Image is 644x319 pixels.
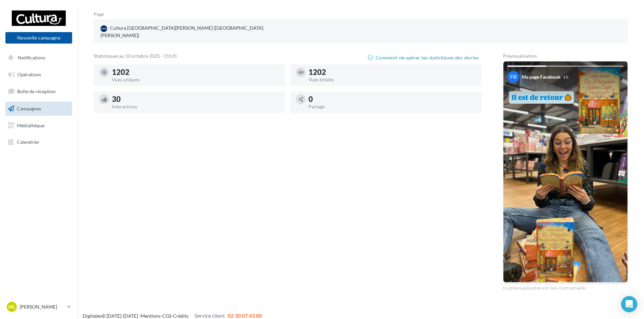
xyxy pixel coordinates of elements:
[173,313,188,319] a: Crédits
[17,88,56,94] span: Boîte de réception
[112,69,280,76] div: 1202
[4,135,74,149] a: Calendrier
[4,118,74,133] a: Médiathèque
[368,54,481,62] button: Comment récupérer les statistiques des stories
[5,32,72,44] button: Nouvelle campagne
[4,51,71,65] button: Notifications
[17,106,41,111] span: Campagnes
[94,54,368,62] div: Statistiques au 10 octobre 2025 - 11h31
[228,312,262,319] span: 02 30 07 43 80
[503,283,628,291] div: La prévisualisation est non-contractuelle
[4,84,74,99] a: Boîte de réception
[309,96,476,103] div: 0
[5,300,72,313] a: ML [PERSON_NAME]
[621,296,637,312] div: Open Intercom Messenger
[503,61,627,282] img: Your Facebook story preview
[309,104,476,109] div: Partage
[17,139,39,145] span: Calendrier
[8,303,15,310] span: ML
[522,74,561,80] div: Ma page Facebook
[309,69,476,76] div: 1202
[18,72,41,77] span: Opérations
[4,68,74,82] a: Opérations
[112,104,280,109] div: Interactions
[195,312,225,319] span: Service client
[4,102,74,116] a: Campagnes
[83,313,102,319] a: Digitaleo
[162,313,171,319] a: CGS
[83,313,262,319] span: © [DATE]-[DATE] - - -
[503,54,628,58] div: Prévisualisation
[309,77,476,82] div: Vues totales
[17,122,45,128] span: Médiathèque
[99,23,273,40] a: Cultura [GEOGRAPHIC_DATA][PERSON_NAME] ([GEOGRAPHIC_DATA][PERSON_NAME])
[112,77,280,82] div: Vues uniques
[20,303,64,310] p: [PERSON_NAME]
[18,55,45,60] span: Notifications
[94,12,109,17] div: Page
[141,313,160,319] a: Mentions
[112,96,280,103] div: 30
[563,74,568,80] div: 1 h
[507,71,519,83] div: FB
